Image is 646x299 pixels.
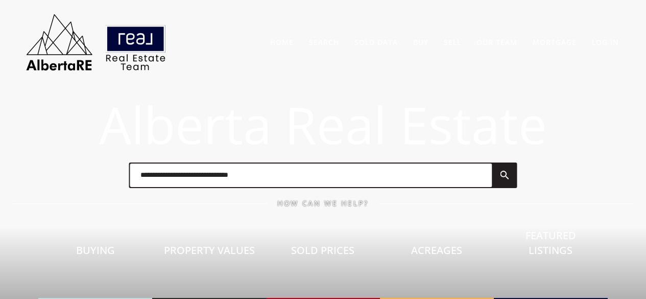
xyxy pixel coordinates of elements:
[164,243,255,257] span: Property Values
[476,37,517,47] a: Our Team
[533,37,577,47] a: Mortgage
[500,89,518,159] span: t
[592,37,619,47] a: Log In
[285,89,317,159] span: R
[243,89,272,159] span: a
[317,89,345,159] span: e
[453,89,471,159] span: t
[291,243,354,257] span: Sold Prices
[38,208,152,299] a: Buying
[270,37,294,47] a: Home
[380,208,494,299] a: Acreages
[411,243,462,257] span: Acreages
[225,89,243,159] span: t
[175,89,204,159] span: e
[19,10,173,74] img: AlbertaRE Real Estate Team | Real Broker
[309,37,339,47] a: Search
[144,89,175,159] span: b
[494,193,608,299] a: Featured Listings
[354,37,398,47] a: Sold Data
[413,37,428,47] a: Buy
[131,89,144,159] span: l
[345,89,374,159] span: a
[444,37,461,47] a: Sell
[428,89,453,159] span: s
[76,243,115,257] span: Buying
[525,228,576,257] span: Featured Listings
[99,89,131,159] span: A
[152,208,266,299] a: Property Values
[518,89,547,159] span: e
[204,89,225,159] span: r
[471,89,500,159] span: a
[374,89,387,159] span: l
[266,208,380,299] a: Sold Prices
[400,89,428,159] span: E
